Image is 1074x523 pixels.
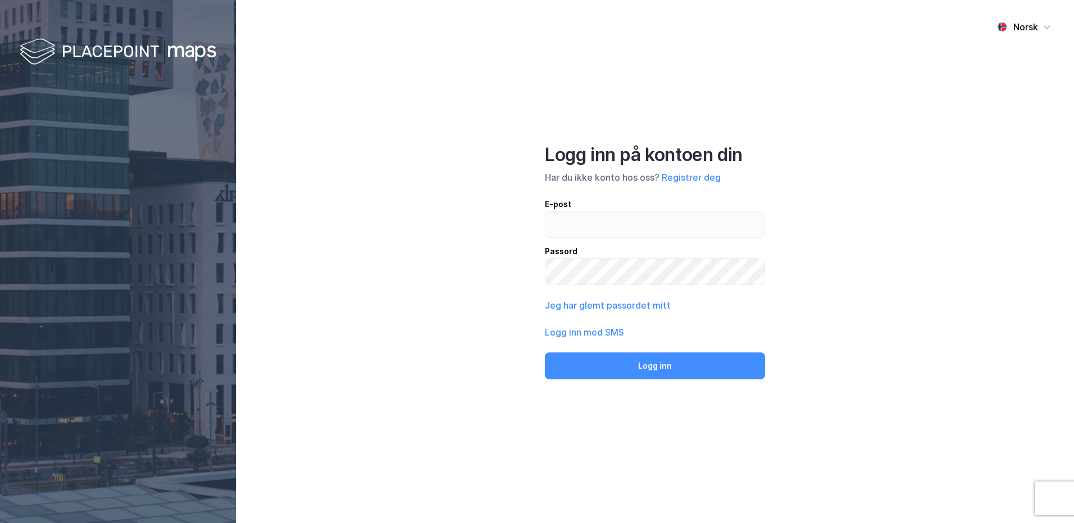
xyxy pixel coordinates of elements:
[545,171,765,184] div: Har du ikke konto hos oss?
[545,245,765,258] div: Passord
[545,352,765,379] button: Logg inn
[20,36,216,69] img: logo-white.f07954bde2210d2a523dddb988cd2aa7.svg
[662,171,721,184] button: Registrer deg
[1013,20,1038,34] div: Norsk
[545,198,765,211] div: E-post
[545,144,765,166] div: Logg inn på kontoen din
[545,299,671,312] button: Jeg har glemt passordet mitt
[545,325,624,339] button: Logg inn med SMS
